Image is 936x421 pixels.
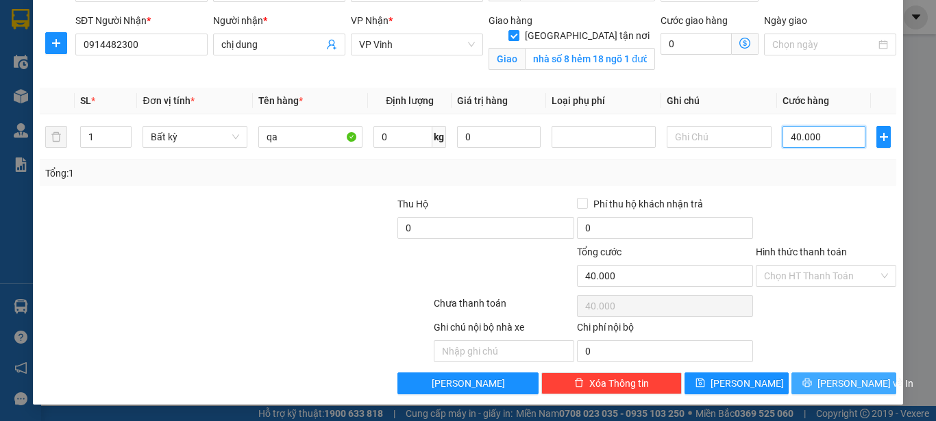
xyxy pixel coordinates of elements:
span: Xóa Thông tin [589,376,649,391]
span: plus [877,131,890,142]
span: dollar-circle [739,38,750,49]
img: logo.jpg [17,17,86,86]
input: Cước giao hàng [661,33,732,55]
span: Thu Hộ [397,199,428,209]
span: delete [574,378,584,389]
span: Giá trị hàng [457,95,508,106]
input: Giao tận nơi [525,48,655,70]
span: Tên hàng [258,95,303,106]
span: Định lượng [386,95,434,106]
button: plus [45,32,67,54]
span: Tổng cước [577,246,621,257]
span: Phí thu hộ khách nhận trả [588,196,709,212]
li: Hotline: 02386655777, 02462925925, 0944789456 [128,51,573,68]
input: Nhập ghi chú [434,340,574,362]
th: Loại phụ phí [546,88,661,114]
span: printer [802,378,812,389]
input: 0 [457,126,541,148]
span: Giao [489,48,525,70]
div: SĐT Người Nhận [75,13,208,28]
span: user-add [326,39,337,50]
span: Đơn vị tính [143,95,194,106]
span: Bất kỳ [151,127,238,147]
button: printer[PERSON_NAME] và In [791,372,896,394]
input: Ghi Chú [667,126,771,148]
button: save[PERSON_NAME] [685,372,789,394]
span: [PERSON_NAME] và In [817,376,913,391]
div: Chưa thanh toán [432,296,576,320]
li: [PERSON_NAME], [PERSON_NAME] [128,34,573,51]
button: plus [876,126,891,148]
span: plus [46,38,66,49]
span: SL [80,95,91,106]
span: kg [432,126,446,148]
label: Cước giao hàng [661,15,728,26]
button: deleteXóa Thông tin [541,372,682,394]
div: Chi phí nội bộ [577,320,753,340]
th: Ghi chú [661,88,776,114]
span: [GEOGRAPHIC_DATA] tận nơi [519,28,655,43]
span: VP Nhận [351,15,389,26]
span: VP Vinh [359,34,475,55]
input: Ngày giao [772,37,876,52]
div: Tổng: 1 [45,166,362,181]
label: Hình thức thanh toán [756,246,847,257]
div: Ghi chú nội bộ nhà xe [434,320,574,340]
span: [PERSON_NAME] [432,376,505,391]
span: Cước hàng [783,95,829,106]
span: Giao hàng [489,15,532,26]
button: [PERSON_NAME] [397,372,538,394]
span: save [695,378,705,389]
b: GỬI : VP Giải Phóng [17,99,183,122]
div: Người nhận [213,13,345,28]
button: delete [45,126,67,148]
span: [PERSON_NAME] [711,376,784,391]
label: Ngày giao [764,15,807,26]
input: VD: Bàn, Ghế [258,126,362,148]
